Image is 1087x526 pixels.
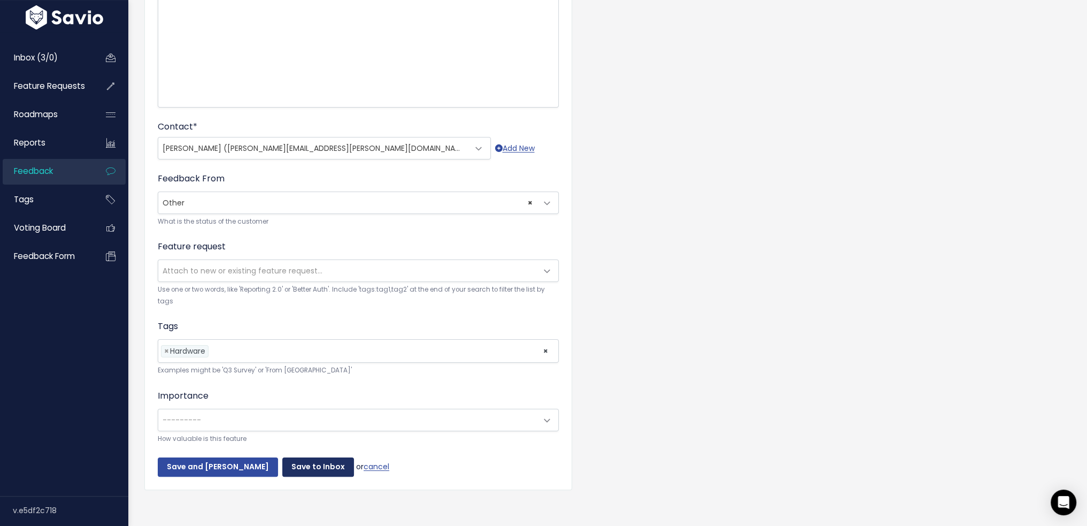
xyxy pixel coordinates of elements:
[1051,490,1076,515] div: Open Intercom Messenger
[158,240,226,253] label: Feature request
[164,346,169,357] span: ×
[158,433,559,445] small: How valuable is this feature
[3,187,89,212] a: Tags
[14,250,75,262] span: Feedback form
[14,222,66,233] span: Voting Board
[3,159,89,184] a: Feedback
[14,194,34,205] span: Tags
[158,390,209,402] label: Importance
[495,142,535,155] a: Add New
[158,216,559,227] small: What is the status of the customer
[158,120,197,133] label: Contact
[543,340,549,362] span: ×
[14,109,58,120] span: Roadmaps
[161,345,209,357] li: Hardware
[158,172,225,185] label: Feedback From
[3,216,89,240] a: Voting Board
[158,137,491,159] span: Jay Bowes (jay.bowes@velasea.com)
[14,137,45,148] span: Reports
[13,497,128,524] div: v.e5df2c718
[282,458,354,477] input: Save to Inbox
[364,461,389,472] a: cancel
[158,320,178,333] label: Tags
[14,80,85,92] span: Feature Requests
[158,192,559,214] span: Other
[3,102,89,127] a: Roadmaps
[14,165,53,177] span: Feedback
[14,52,58,63] span: Inbox (3/0)
[163,143,472,154] span: [PERSON_NAME] ([PERSON_NAME][EMAIL_ADDRESS][PERSON_NAME][DOMAIN_NAME])
[163,265,322,276] span: Attach to new or existing feature request...
[158,284,559,307] small: Use one or two words, like 'Reporting 2.0' or 'Better Auth'. Include 'tags:tag1,tag2' at the end ...
[170,346,205,356] span: Hardware
[158,138,469,159] span: Jay Bowes (jay.bowes@velasea.com)
[3,244,89,269] a: Feedback form
[3,131,89,155] a: Reports
[3,74,89,98] a: Feature Requests
[158,192,537,214] span: Other
[528,192,533,214] span: ×
[163,415,201,425] span: ---------
[158,458,278,477] input: Save and [PERSON_NAME]
[3,45,89,70] a: Inbox (3/0)
[158,365,559,376] small: Examples might be 'Q3 Survey' or 'From [GEOGRAPHIC_DATA]'
[23,5,106,29] img: logo-white.9d6f32f41409.svg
